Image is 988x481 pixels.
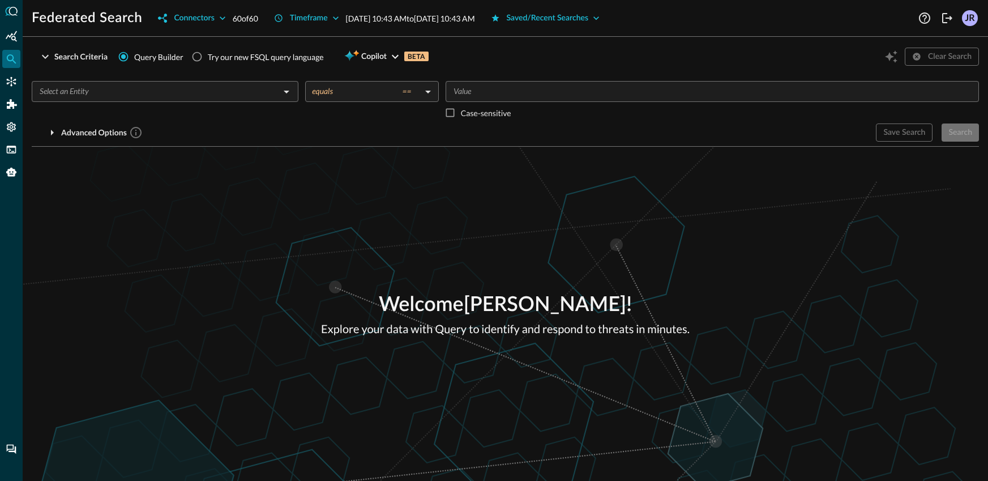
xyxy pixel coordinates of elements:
[449,84,974,99] input: Value
[507,11,589,25] div: Saved/Recent Searches
[54,50,108,64] div: Search Criteria
[321,321,690,338] p: Explore your data with Query to identify and respond to threats in minutes.
[134,51,183,63] span: Query Builder
[2,163,20,181] div: Query Agent
[290,11,328,25] div: Timeframe
[32,48,114,66] button: Search Criteria
[962,10,978,26] div: JR
[361,50,387,64] span: Copilot
[151,9,232,27] button: Connectors
[35,84,276,99] input: Select an Entity
[321,290,690,321] p: Welcome [PERSON_NAME] !
[916,9,934,27] button: Help
[312,86,333,96] span: equals
[337,48,435,66] button: CopilotBETA
[2,50,20,68] div: Federated Search
[2,440,20,458] div: Chat
[279,84,294,100] button: Open
[61,126,143,140] div: Advanced Options
[233,12,258,24] p: 60 of 60
[32,124,149,142] button: Advanced Options
[402,86,411,96] span: ==
[267,9,346,27] button: Timeframe
[2,118,20,136] div: Settings
[2,73,20,91] div: Connectors
[2,27,20,45] div: Summary Insights
[461,107,511,119] p: Case-sensitive
[484,9,607,27] button: Saved/Recent Searches
[938,9,956,27] button: Logout
[2,141,20,159] div: FSQL
[404,52,429,61] p: BETA
[32,9,142,27] h1: Federated Search
[312,86,421,96] div: equals
[346,12,475,24] p: [DATE] 10:43 AM to [DATE] 10:43 AM
[174,11,214,25] div: Connectors
[208,51,324,63] div: Try our new FSQL query language
[3,95,21,113] div: Addons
